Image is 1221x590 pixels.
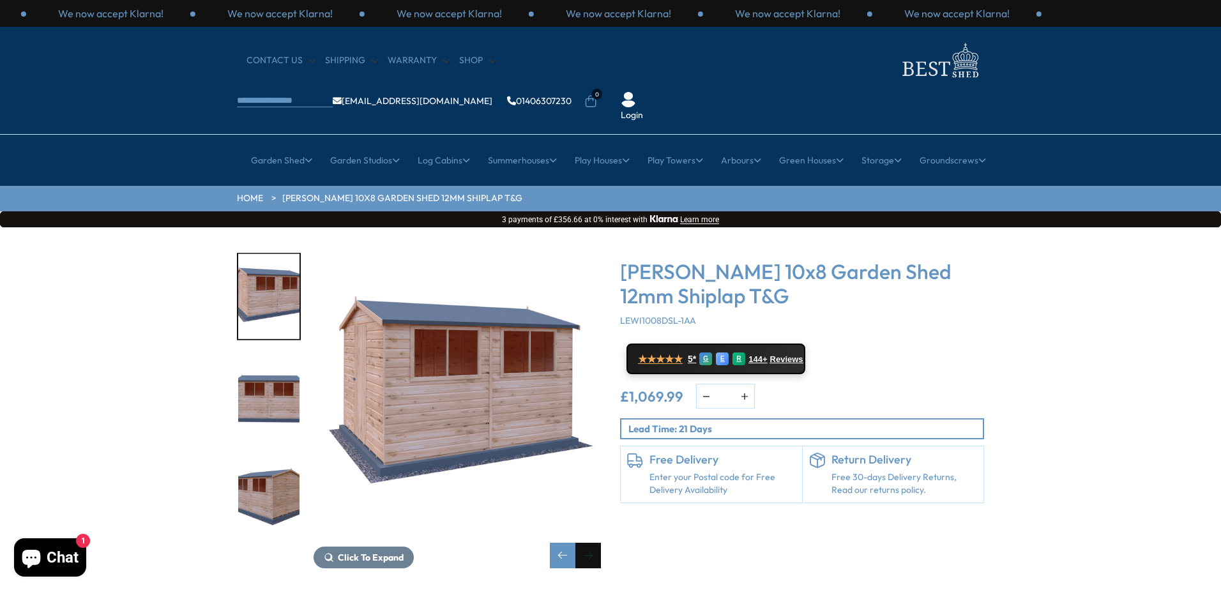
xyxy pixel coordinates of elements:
[325,54,378,67] a: Shipping
[227,6,333,20] p: We now accept Klarna!
[488,144,557,176] a: Summerhouses
[626,344,805,374] a: ★★★★★ 5* G E R 144+ Reviews
[238,254,300,339] img: LEWIS10X8_0096_200x200.jpg
[591,89,602,100] span: 0
[716,352,729,365] div: E
[459,54,496,67] a: Shop
[649,471,796,496] a: Enter your Postal code for Free Delivery Availability
[620,315,696,326] span: LEWI1008DSL-1AA
[195,6,365,20] div: 2 / 3
[397,6,502,20] p: We now accept Klarna!
[238,454,300,539] img: LEWIS10X8_0150_200x200.jpg
[550,543,575,568] div: Previous slide
[584,95,597,108] a: 0
[330,144,400,176] a: Garden Studios
[10,538,90,580] inbox-online-store-chat: Shopify online store chat
[575,144,630,176] a: Play Houses
[365,6,534,20] div: 3 / 3
[699,352,712,365] div: G
[895,40,984,81] img: logo
[732,352,745,365] div: R
[628,422,983,435] p: Lead Time: 21 Days
[237,253,301,340] div: 3 / 15
[26,6,195,20] div: 1 / 3
[507,96,572,105] a: 01406307230
[282,192,522,205] a: [PERSON_NAME] 10x8 Garden Shed 12mm Shiplap T&G
[621,92,636,107] img: User Icon
[861,144,902,176] a: Storage
[534,6,703,20] div: 1 / 3
[831,471,978,496] p: Free 30-days Delivery Returns, Read our returns policy.
[779,144,844,176] a: Green Houses
[388,54,450,67] a: Warranty
[314,253,601,568] div: 3 / 15
[648,144,703,176] a: Play Towers
[314,547,414,568] button: Click To Expand
[620,390,683,404] ins: £1,069.99
[703,6,872,20] div: 2 / 3
[333,96,492,105] a: [EMAIL_ADDRESS][DOMAIN_NAME]
[338,552,404,563] span: Click To Expand
[575,543,601,568] div: Next slide
[620,259,984,308] h3: [PERSON_NAME] 10x8 Garden Shed 12mm Shiplap T&G
[748,354,767,365] span: 144+
[314,253,601,540] img: Lewis 10x8 Garden Shed 12mm Shiplap T&G
[566,6,671,20] p: We now accept Klarna!
[237,353,301,441] div: 4 / 15
[920,144,986,176] a: Groundscrews
[831,453,978,467] h6: Return Delivery
[58,6,163,20] p: We now accept Klarna!
[246,54,315,67] a: CONTACT US
[237,453,301,540] div: 5 / 15
[735,6,840,20] p: We now accept Klarna!
[418,144,470,176] a: Log Cabins
[621,109,643,122] a: Login
[238,354,300,439] img: LEWIS10X8_0118_200x200.jpg
[721,144,761,176] a: Arbours
[872,6,1042,20] div: 3 / 3
[638,353,683,365] span: ★★★★★
[649,453,796,467] h6: Free Delivery
[770,354,803,365] span: Reviews
[251,144,312,176] a: Garden Shed
[237,192,263,205] a: HOME
[904,6,1010,20] p: We now accept Klarna!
